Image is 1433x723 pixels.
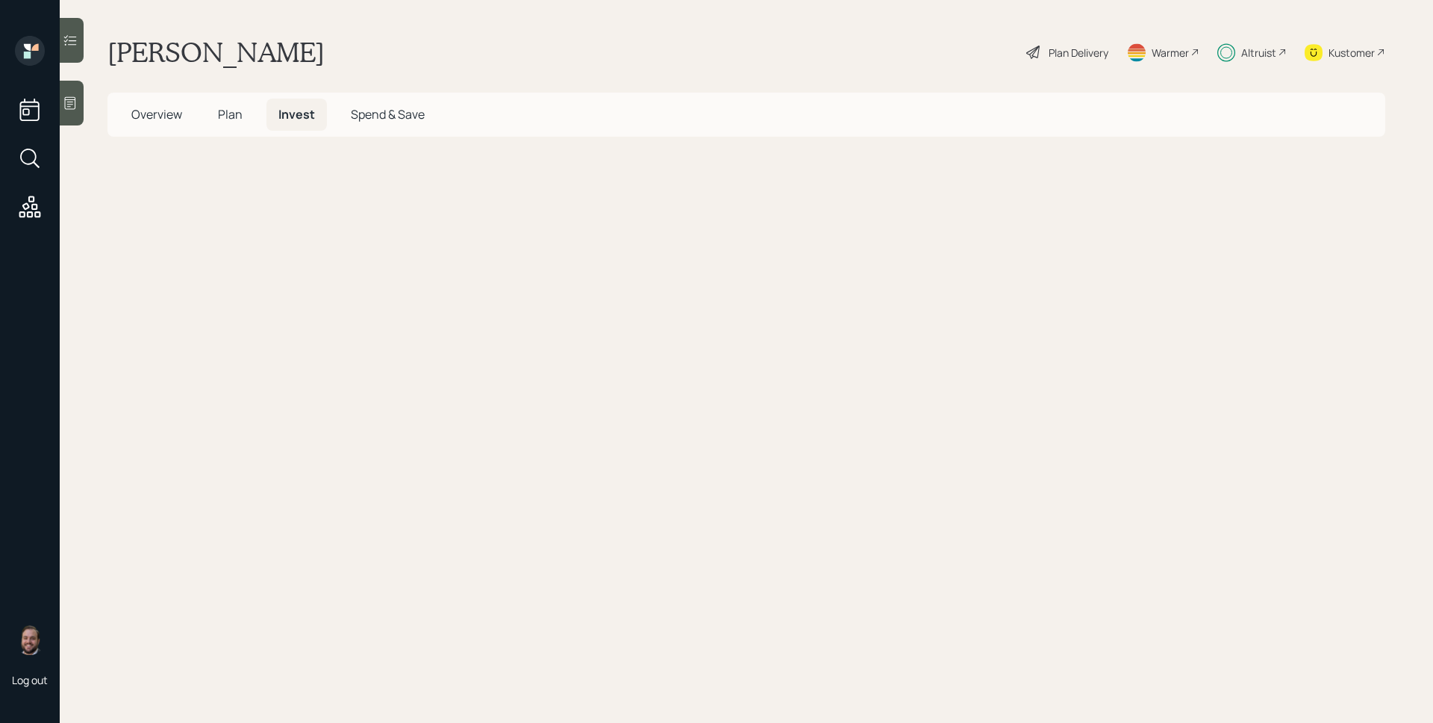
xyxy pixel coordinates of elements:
h1: [PERSON_NAME] [107,36,325,69]
span: Invest [278,106,315,122]
img: james-distasi-headshot.png [15,625,45,655]
span: Plan [218,106,243,122]
div: Warmer [1152,45,1189,60]
div: Altruist [1241,45,1276,60]
span: Overview [131,106,182,122]
div: Kustomer [1329,45,1375,60]
div: Plan Delivery [1049,45,1108,60]
span: Spend & Save [351,106,425,122]
div: Log out [12,673,48,687]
